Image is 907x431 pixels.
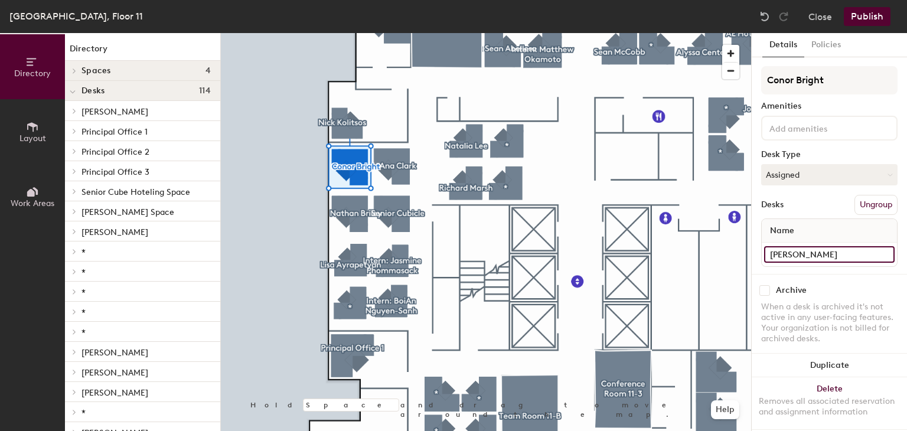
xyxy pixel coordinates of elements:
span: Senior Cube Hoteling Space [81,187,190,197]
div: [GEOGRAPHIC_DATA], Floor 11 [9,9,143,24]
span: [PERSON_NAME] [81,348,148,358]
div: Removes all associated reservation and assignment information [759,396,900,417]
span: Principal Office 2 [81,147,149,157]
span: Principal Office 1 [81,127,148,137]
button: Details [762,33,804,57]
button: Policies [804,33,848,57]
div: Desks [761,200,784,210]
span: [PERSON_NAME] [81,107,148,117]
span: [PERSON_NAME] Space [81,207,174,217]
input: Unnamed desk [764,246,895,263]
img: Undo [759,11,771,22]
span: [PERSON_NAME] [81,227,148,237]
span: [PERSON_NAME] [81,368,148,378]
span: Name [764,220,800,241]
button: Publish [844,7,890,26]
span: [PERSON_NAME] [81,388,148,398]
span: Directory [14,68,51,79]
button: Assigned [761,164,898,185]
button: Close [808,7,832,26]
img: Redo [778,11,789,22]
div: Archive [776,286,807,295]
button: DeleteRemoves all associated reservation and assignment information [752,377,907,429]
span: Layout [19,133,46,143]
button: Ungroup [854,195,898,215]
div: Amenities [761,102,898,111]
input: Add amenities [767,120,873,135]
span: Principal Office 3 [81,167,149,177]
span: 4 [205,66,211,76]
button: Duplicate [752,354,907,377]
span: Work Areas [11,198,54,208]
div: Desk Type [761,150,898,159]
button: Help [711,400,739,419]
span: 114 [199,86,211,96]
span: Desks [81,86,105,96]
h1: Directory [65,43,220,61]
span: Spaces [81,66,111,76]
div: When a desk is archived it's not active in any user-facing features. Your organization is not bil... [761,302,898,344]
